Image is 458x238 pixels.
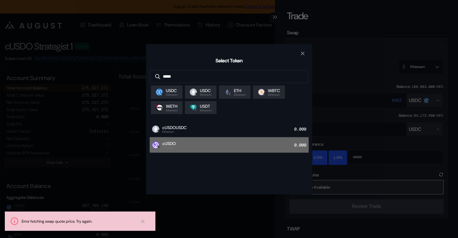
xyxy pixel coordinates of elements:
[200,93,212,96] span: Ethereum
[298,49,307,58] button: close modal
[294,141,309,149] div: 0.000
[162,146,176,149] span: Ethereum
[156,104,163,111] img: weth.png
[262,92,266,96] img: svg+xml,%3c
[268,88,280,93] span: WBTC
[200,104,212,109] span: USDT
[166,109,178,112] span: Ethereum
[234,93,246,96] span: Ethereum
[216,57,243,64] h2: Select Token
[166,104,178,109] span: WETH
[157,145,160,149] img: svg+xml,%3c
[162,130,187,133] span: Ethereum
[22,219,135,224] div: Error fetching swap quote price. Try again.
[200,109,212,112] span: Ethereum
[194,92,198,96] img: svg+xml,%3c
[190,88,197,96] img: empty-token.png
[224,88,231,96] img: ethereum.png
[157,129,160,133] img: svg+xml,%3c
[162,125,187,130] span: cUSDOUSDC
[228,92,232,96] img: svg+xml,%3c
[190,104,197,111] img: Tether.png
[160,92,164,96] img: svg+xml,%3c
[258,88,265,96] img: wrapped_bitcoin_wbtc.png
[294,125,309,133] div: 0.000
[152,141,159,149] img: cUSDO_logo_white.png
[166,88,178,93] span: USDC
[152,125,159,133] img: empty-token.png
[200,88,212,93] span: USDC
[162,141,176,146] span: cUSDO
[160,107,164,111] img: svg+xml,%3c
[234,88,246,93] span: ETH
[268,93,280,96] span: Ethereum
[194,107,198,111] img: svg+xml,%3c
[166,93,178,96] span: Ethereum
[156,88,163,96] img: usdc.png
